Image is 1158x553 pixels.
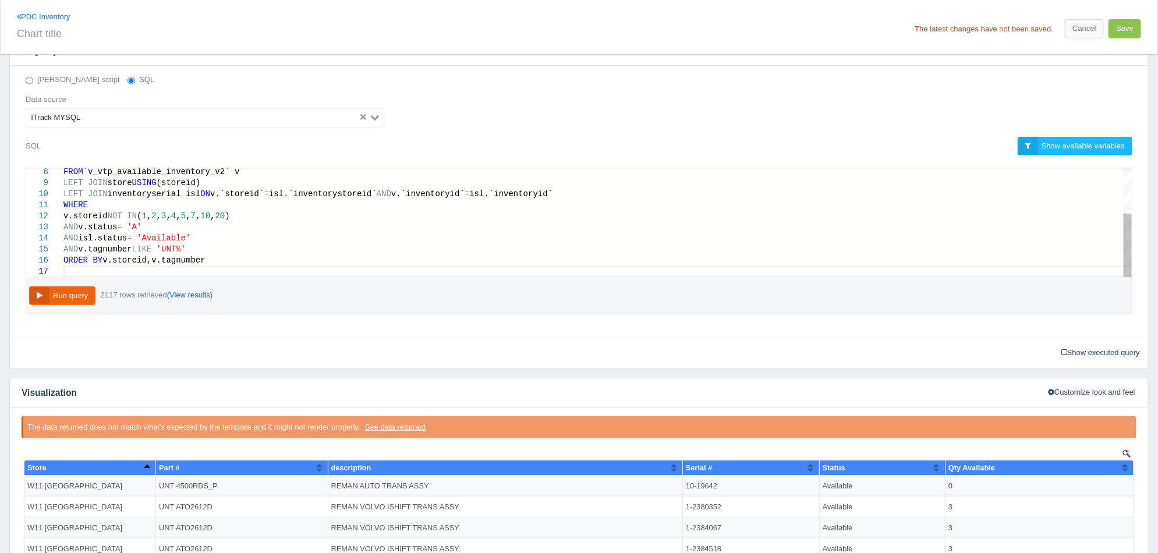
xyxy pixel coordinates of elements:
span: AND [377,189,391,198]
div: 10 [26,189,48,200]
td: 3 [924,68,1112,88]
button: Next [1083,211,1109,223]
span: Qty Available [927,13,973,22]
button: Sort column ascending [1100,10,1107,24]
textarea: Editor content;Press Alt+F1 for Accessibility Options. [63,266,64,267]
span: 'A' [127,222,141,232]
span: v.`inventoryid` [391,189,465,198]
span: 10 [200,211,210,221]
div: The latest changes have not been saved. [915,25,1053,33]
td: REMAN VOLVO ISHIFT TRANS ASSY [306,88,661,109]
a: PDC Inventory [17,12,70,21]
button: Sort column ascending [294,10,302,24]
span: 7 [191,211,196,221]
span: 'UNT%' [157,244,186,254]
label: Data source [26,94,66,105]
span: isl.status [78,233,127,243]
td: 2 [924,172,1112,193]
label: SQL [128,75,154,86]
td: Available [798,109,923,130]
td: W11 [GEOGRAPHIC_DATA] [3,193,134,214]
span: ON [200,189,210,198]
button: Customize look and feel [1044,384,1139,402]
td: W11 [GEOGRAPHIC_DATA] [3,172,134,193]
td: REMAN [PERSON_NAME] ASSY W/DIFF LOCK & PUMP [306,193,661,214]
button: Page 2 [1016,211,1030,223]
span: , [157,211,161,221]
div: 14 [26,233,48,244]
span: LEFT [63,189,83,198]
a: Show available variables [1018,137,1132,156]
td: Available [798,47,923,68]
div: The data returned does not match what’s expected by the template and it might not render properly. [22,416,1136,439]
span: Store [6,13,25,22]
td: UNT ATO2612D [134,88,307,109]
td: 1 [924,151,1112,172]
div: 9 [26,178,48,189]
span: v.storeid,v.tagnumber [102,256,205,265]
span: store [108,178,132,187]
span: = [127,233,132,243]
td: Available [798,151,923,172]
div: 2117 rows retrieved [98,286,216,304]
td: REMAN AUTO TRANS ASSY [306,26,661,47]
button: Clear Selected [360,112,366,123]
button: Sort column ascending [785,10,793,24]
span: isl.`inventorystoreid` [269,189,377,198]
span: LEFT [63,178,83,187]
button: Page 212 [1061,211,1083,223]
span: ) [225,211,229,221]
td: Available [798,130,923,151]
span: AND [63,233,78,243]
span: v.tagnumber [78,244,132,254]
span: BY [93,256,102,265]
span: NOT [108,211,122,221]
td: 3 [924,47,1112,68]
td: Available [798,68,923,88]
td: 1-2381595 [661,172,798,193]
span: v.`storeid` [210,189,264,198]
td: [PERSON_NAME] DIFF ASSY W/AIR [306,151,661,172]
button: Sort column ascending [911,10,919,24]
span: = [117,222,122,232]
td: UNT ATO2612D [134,47,307,68]
td: 3 [924,109,1112,130]
td: W11 [GEOGRAPHIC_DATA] [3,88,134,109]
td: 10-19642 [661,26,798,47]
span: FROM [63,167,83,176]
span: , [196,211,200,221]
td: 1-2384067 [661,68,798,88]
label: SQL [26,137,41,155]
td: 1-2384518 [661,88,798,109]
td: REMAN VOLVO ISHIFT TRANS ASSY [306,68,661,88]
span: , [147,211,151,221]
span: AND [63,222,78,232]
button: Page 1 [1002,211,1016,223]
span: 1 [141,211,146,221]
div: 16 [26,255,48,266]
td: 1 [924,130,1112,151]
td: W11 [GEOGRAPHIC_DATA] [3,47,134,68]
span: , [167,211,171,221]
a: (View results) [167,290,213,299]
span: JOIN [88,178,108,187]
td: UNT ATO2612D [134,68,307,88]
h4: Visualization [10,378,1035,407]
span: = [465,189,469,198]
button: Page 3 [1030,211,1044,223]
button: Sort column ascending [649,10,656,24]
td: REMAN VOLVO ISHIFT TRANS ASSY [306,109,661,130]
td: W11 [GEOGRAPHIC_DATA] [3,130,134,151]
td: W11 [GEOGRAPHIC_DATA] [3,109,134,130]
td: 2 [924,193,1112,214]
td: UNT D46170DP4104946 [134,172,307,193]
span: 2 [151,211,156,221]
td: Available [798,88,923,109]
span: description [310,13,350,22]
b: 10 [52,213,60,222]
span: 4 [171,211,176,221]
span: `v_vtp_available_inventory_v2` v [83,167,240,176]
button: Sort column descending [122,10,129,24]
input: SQL [128,77,135,84]
td: REMAN [PERSON_NAME] ASSY W/DIFF LOCK & PUMP [306,172,661,193]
